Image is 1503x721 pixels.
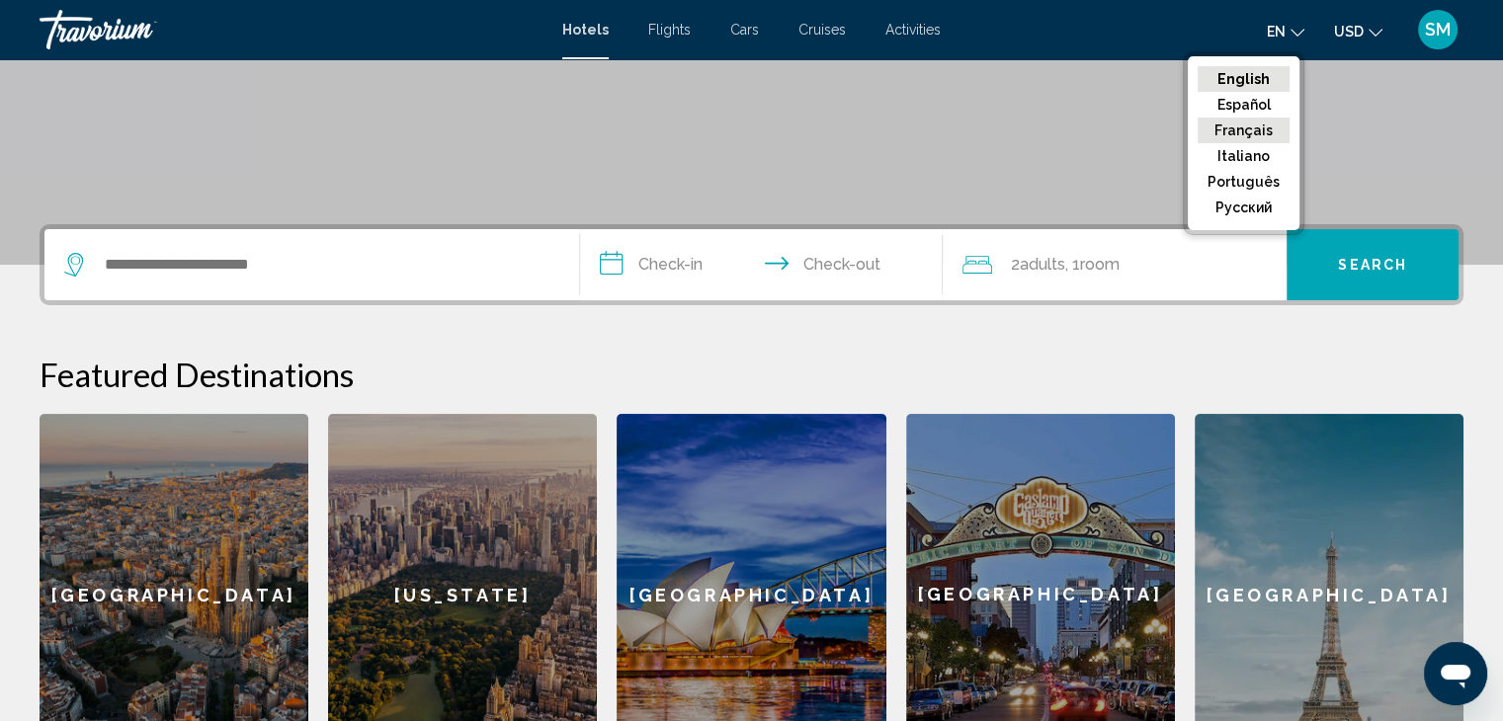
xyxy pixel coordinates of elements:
[40,355,1463,394] h2: Featured Destinations
[1079,255,1119,274] span: Room
[943,229,1287,300] button: Travelers: 2 adults, 0 children
[1287,229,1459,300] button: Search
[1267,24,1286,40] span: en
[1425,20,1451,40] span: SM
[1198,169,1290,195] button: Português
[1198,66,1290,92] button: English
[1198,92,1290,118] button: Español
[1338,258,1407,274] span: Search
[885,22,941,38] a: Activities
[1424,642,1487,705] iframe: Bouton de lancement de la fenêtre de messagerie
[798,22,846,38] a: Cruises
[562,22,609,38] a: Hotels
[648,22,691,38] a: Flights
[1267,17,1304,45] button: Change language
[1019,255,1064,274] span: Adults
[1334,17,1382,45] button: Change currency
[1198,118,1290,143] button: Français
[1412,9,1463,50] button: User Menu
[1064,251,1119,279] span: , 1
[40,10,543,49] a: Travorium
[1010,251,1064,279] span: 2
[44,229,1459,300] div: Search widget
[1198,143,1290,169] button: Italiano
[730,22,759,38] a: Cars
[1334,24,1364,40] span: USD
[1198,195,1290,220] button: русский
[580,229,944,300] button: Check in and out dates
